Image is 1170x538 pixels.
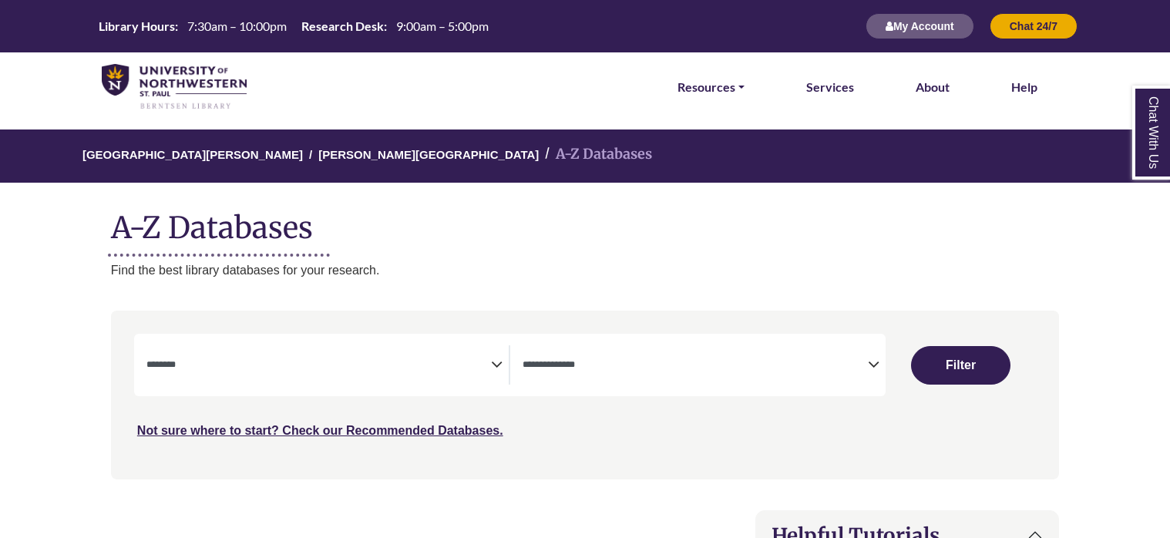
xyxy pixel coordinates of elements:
[111,311,1059,479] nav: Search filters
[92,18,179,34] th: Library Hours:
[92,18,495,32] table: Hours Today
[82,146,303,161] a: [GEOGRAPHIC_DATA][PERSON_NAME]
[911,346,1010,385] button: Submit for Search Results
[990,13,1078,39] button: Chat 24/7
[111,261,1059,281] p: Find the best library databases for your research.
[111,198,1059,245] h1: A-Z Databases
[295,18,388,34] th: Research Desk:
[523,360,868,372] textarea: Filter
[990,19,1078,32] a: Chat 24/7
[318,146,539,161] a: [PERSON_NAME][GEOGRAPHIC_DATA]
[137,424,503,437] a: Not sure where to start? Check our Recommended Databases.
[806,77,854,97] a: Services
[1011,77,1037,97] a: Help
[111,129,1059,183] nav: breadcrumb
[187,18,287,33] span: 7:30am – 10:00pm
[92,18,495,35] a: Hours Today
[866,19,974,32] a: My Account
[916,77,950,97] a: About
[539,143,652,166] li: A-Z Databases
[677,77,745,97] a: Resources
[146,360,492,372] textarea: Filter
[396,18,489,33] span: 9:00am – 5:00pm
[102,64,247,110] img: library_home
[866,13,974,39] button: My Account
